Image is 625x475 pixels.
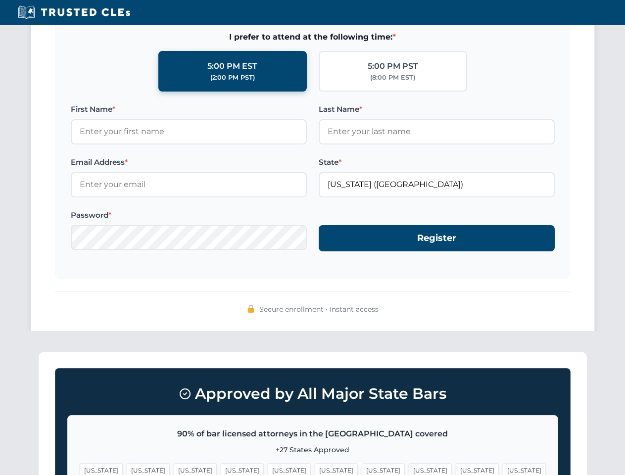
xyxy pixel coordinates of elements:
[207,60,257,73] div: 5:00 PM EST
[80,444,546,455] p: +27 States Approved
[319,103,555,115] label: Last Name
[319,156,555,168] label: State
[71,103,307,115] label: First Name
[247,305,255,313] img: 🔒
[71,209,307,221] label: Password
[15,5,133,20] img: Trusted CLEs
[259,304,379,315] span: Secure enrollment • Instant access
[71,119,307,144] input: Enter your first name
[319,172,555,197] input: Florida (FL)
[210,73,255,83] div: (2:00 PM PST)
[319,119,555,144] input: Enter your last name
[67,380,558,407] h3: Approved by All Major State Bars
[319,225,555,251] button: Register
[71,156,307,168] label: Email Address
[71,172,307,197] input: Enter your email
[71,31,555,44] span: I prefer to attend at the following time:
[370,73,415,83] div: (8:00 PM EST)
[80,427,546,440] p: 90% of bar licensed attorneys in the [GEOGRAPHIC_DATA] covered
[368,60,418,73] div: 5:00 PM PST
